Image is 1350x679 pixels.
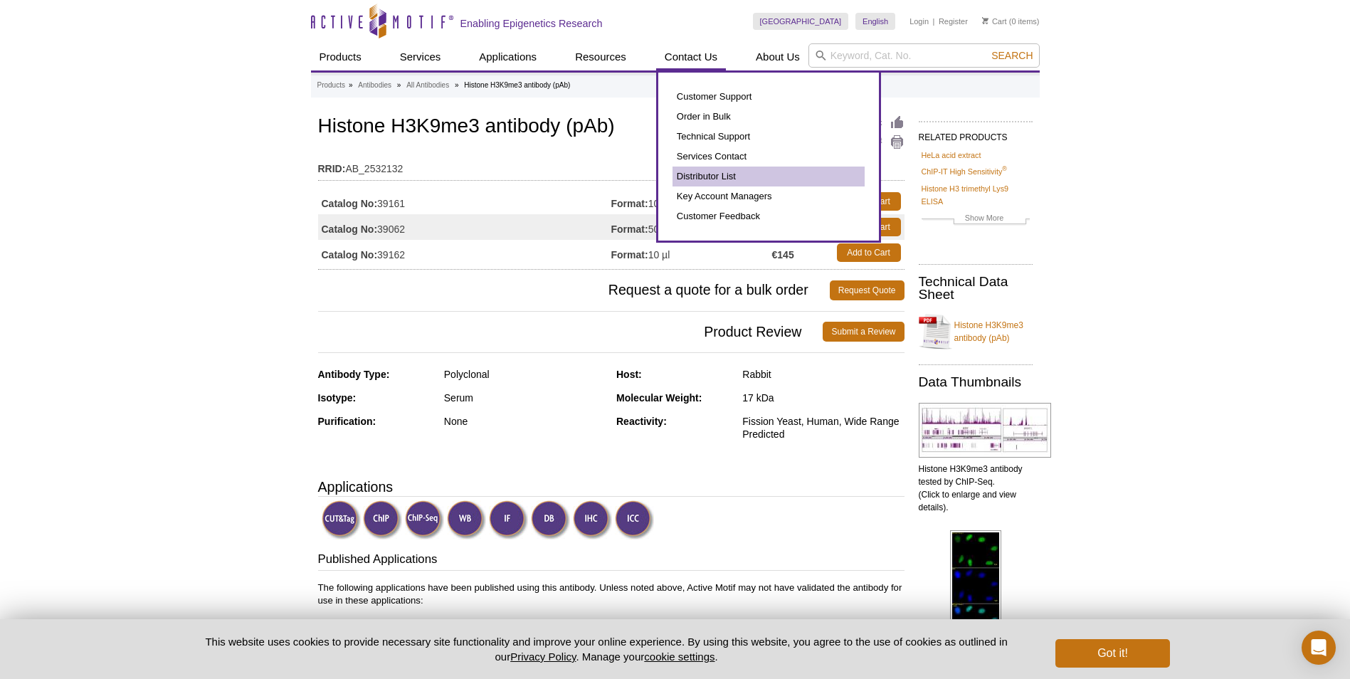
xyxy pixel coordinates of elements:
a: Submit a Review [823,322,904,342]
li: » [349,81,353,89]
img: Immunocytochemistry Validated [615,500,654,539]
div: 17 kDa [742,391,904,404]
li: » [397,81,401,89]
img: Histone H3K9me3 antibody tested by ChIP-Seq. [919,403,1051,458]
a: Products [311,43,370,70]
a: Histone H3 trimethyl Lys9 ELISA [922,182,1030,208]
a: Customer Feedback [673,206,865,226]
a: Show More [922,211,1030,228]
span: Product Review [318,322,823,342]
td: 50 µl [611,214,772,240]
a: Products [317,79,345,92]
a: Customer Support [673,87,865,107]
h2: Data Thumbnails [919,376,1033,389]
img: Western Blot Validated [447,500,486,539]
input: Keyword, Cat. No. [808,43,1040,68]
h2: Technical Data Sheet [919,275,1033,301]
strong: Format: [611,248,648,261]
p: Histone H3K9me3 antibody tested by ChIP-Seq. (Click to enlarge and view details). [919,463,1033,514]
h1: Histone H3K9me3 antibody (pAb) [318,115,905,140]
span: Search [991,50,1033,61]
td: 39161 [318,189,611,214]
button: Got it! [1055,639,1169,668]
button: cookie settings [644,651,714,663]
td: 39162 [318,240,611,265]
a: ChIP-IT High Sensitivity® [922,165,1007,178]
a: Applications [470,43,545,70]
li: | [933,13,935,30]
img: Immunohistochemistry Validated [573,500,612,539]
img: CUT&Tag Validated [322,500,361,539]
strong: Reactivity: [616,416,667,427]
a: Order in Bulk [673,107,865,127]
a: Resources [566,43,635,70]
img: ChIP Validated [363,500,402,539]
a: Login [909,16,929,26]
strong: Molecular Weight: [616,392,702,404]
h3: Published Applications [318,551,905,571]
li: » [455,81,459,89]
img: ChIP-Seq Validated [405,500,444,539]
td: 10 µl [611,240,772,265]
a: Key Account Managers [673,186,865,206]
a: Register [939,16,968,26]
a: Technical Support [673,127,865,147]
a: Histone H3K9me3 antibody (pAb) [919,310,1033,353]
a: Contact Us [656,43,726,70]
img: Your Cart [982,17,988,24]
sup: ® [1002,166,1007,173]
a: About Us [747,43,808,70]
strong: Catalog No: [322,197,378,210]
strong: Format: [611,197,648,210]
strong: €145 [772,248,794,261]
span: Request a quote for a bulk order [318,280,830,300]
a: HeLa acid extract [922,149,981,162]
td: 100 µl [611,189,772,214]
a: Privacy Policy [510,651,576,663]
li: (0 items) [982,13,1040,30]
td: 39062 [318,214,611,240]
strong: Purification: [318,416,376,427]
td: AB_2532132 [318,154,905,177]
img: Immunofluorescence Validated [489,500,528,539]
strong: Antibody Type: [318,369,390,380]
a: English [855,13,895,30]
a: Add to Cart [837,243,901,262]
a: Distributor List [673,167,865,186]
h2: RELATED PRODUCTS [919,121,1033,147]
a: [GEOGRAPHIC_DATA] [753,13,849,30]
strong: Isotype: [318,392,357,404]
button: Search [987,49,1037,62]
strong: Host: [616,369,642,380]
a: Request Quote [830,280,905,300]
div: Fission Yeast, Human, Wide Range Predicted [742,415,904,441]
a: All Antibodies [406,79,449,92]
div: Rabbit [742,368,904,381]
strong: RRID: [318,162,346,175]
li: Histone H3K9me3 antibody (pAb) [464,81,570,89]
h3: Applications [318,476,905,498]
div: Polyclonal [444,368,606,381]
h2: Enabling Epigenetics Research [460,17,603,30]
strong: Format: [611,223,648,236]
a: Services [391,43,450,70]
a: Services Contact [673,147,865,167]
div: None [444,415,606,428]
div: Open Intercom Messenger [1302,631,1336,665]
strong: Catalog No: [322,223,378,236]
img: Histone H3K9me3 antibody (pAb) tested by immunofluorescence. [950,530,1001,641]
p: This website uses cookies to provide necessary site functionality and improve your online experie... [181,634,1033,664]
div: Serum [444,391,606,404]
strong: Catalog No: [322,248,378,261]
a: Cart [982,16,1007,26]
a: Antibodies [358,79,391,92]
img: Dot Blot Validated [531,500,570,539]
